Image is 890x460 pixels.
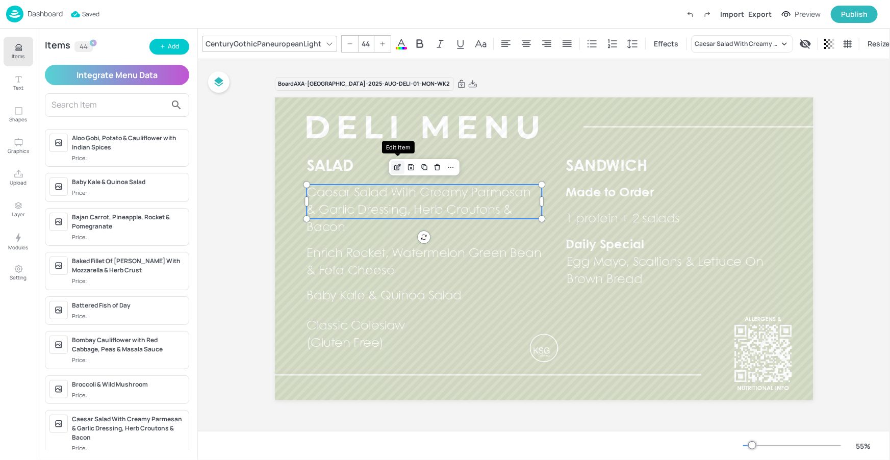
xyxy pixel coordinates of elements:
div: Add [168,42,179,52]
button: Add [149,39,189,55]
div: Battered Fish of Day [72,301,185,310]
div: Delete [431,161,444,174]
div: Baby Kale & Quinoa Salad [72,177,185,187]
div: Price: [72,391,89,400]
div: Items [45,41,70,52]
button: Integrate Menu Data [45,65,189,85]
div: Export [748,9,772,19]
span: Daily Special [566,239,644,251]
div: Caesar Salad With Creamy Parmesan & Garlic Dressing, Herb Croutons & Bacon [72,415,185,442]
p: 44 [80,43,88,50]
button: Layer [4,195,33,224]
button: Upload [4,163,33,193]
div: Aloo Gobi, Potato & Cauliflower with Indian Spices [72,134,185,152]
div: Publish [841,9,868,20]
p: Setting [10,274,27,281]
div: Save Layout [404,161,418,174]
span: Made to Order [566,187,654,199]
div: 55 % [851,441,876,451]
button: Preview [776,7,827,22]
span: Enrich Rocket, Watermelon Green Bean & Feta Cheese [307,248,541,277]
span: Effects [652,38,680,49]
div: Edit Item [391,161,404,174]
p: Dashboard [28,10,63,17]
div: Price: [72,312,89,321]
div: Baked Fillet Of [PERSON_NAME] With Mozzarella & Herb Crust [72,257,185,275]
button: Items [4,37,33,66]
button: Shapes [4,100,33,130]
div: Bombay Cauliflower with Red Cabbage, Peas & Masala Sauce [72,336,185,354]
div: Caesar Salad With Creamy Parmesan & Garlic Dressing, Herb Croutons & Bacon [695,39,779,48]
p: Upload [10,179,27,186]
div: Price: [72,154,89,163]
button: Setting [4,258,33,288]
label: Redo (Ctrl + Y) [699,6,716,23]
span: 1 protein + 2 salads [566,213,680,225]
button: Publish [831,6,878,23]
div: Preview [795,9,821,20]
div: Price: [72,277,89,286]
span: Caesar Salad With Creamy Parmesan & Garlic Dressing, Herb Croutons & Bacon [307,187,530,234]
p: Shapes [10,116,28,123]
div: Duplicate [418,161,431,174]
div: Import [720,9,744,19]
p: Graphics [8,147,29,155]
span: Egg Mayo, Scallions & Lettuce On Brown Bread [567,257,764,286]
button: Text [4,68,33,98]
div: Price: [72,356,89,365]
span: SANDWICH [566,159,647,174]
img: logo-86c26b7e.jpg [6,6,23,22]
div: Price: [72,233,89,242]
div: Bajan Carrot, Pineapple, Rocket & Pomegranate [72,213,185,231]
div: Edit Item [382,141,415,154]
div: Price: [72,189,89,197]
div: Display condition [797,36,813,52]
span: (Gluten Free) [307,338,384,349]
div: Price: [72,444,89,453]
div: Broccoli & Wild Mushroom [72,380,185,389]
button: search [166,95,187,115]
p: Layer [12,211,25,218]
button: Graphics [4,132,33,161]
span: Baby Kale & Quinoa Salad [307,290,462,302]
div: CenturyGothicPaneuropeanLight [204,36,323,51]
p: Items [12,53,25,60]
span: Classic Coleslaw [307,320,405,332]
p: Modules [9,244,29,251]
label: Undo (Ctrl + Z) [681,6,699,23]
span: Saved [71,9,99,19]
div: Board AXA-[GEOGRAPHIC_DATA]-2025-AUG-DELI-01-MON-WK2 [275,77,454,91]
p: Text [13,84,23,91]
span: SALAD [307,159,353,174]
button: Modules [4,226,33,256]
input: Search Item [52,97,166,113]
